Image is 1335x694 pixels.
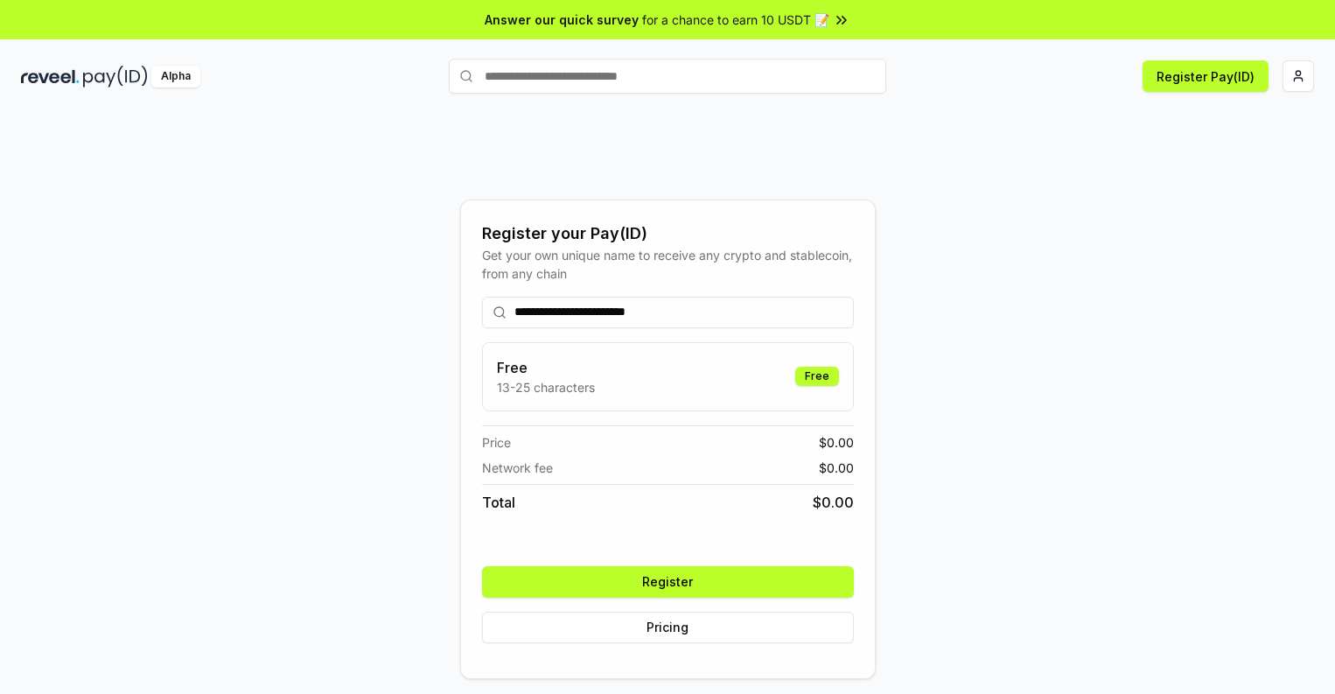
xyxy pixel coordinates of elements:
[482,221,854,246] div: Register your Pay(ID)
[813,492,854,513] span: $ 0.00
[482,566,854,598] button: Register
[482,246,854,283] div: Get your own unique name to receive any crypto and stablecoin, from any chain
[21,66,80,88] img: reveel_dark
[497,378,595,396] p: 13-25 characters
[642,11,829,29] span: for a chance to earn 10 USDT 📝
[819,459,854,477] span: $ 0.00
[482,459,553,477] span: Network fee
[482,492,515,513] span: Total
[819,433,854,452] span: $ 0.00
[482,433,511,452] span: Price
[795,367,839,386] div: Free
[485,11,639,29] span: Answer our quick survey
[151,66,200,88] div: Alpha
[482,612,854,643] button: Pricing
[1143,60,1269,92] button: Register Pay(ID)
[83,66,148,88] img: pay_id
[497,357,595,378] h3: Free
